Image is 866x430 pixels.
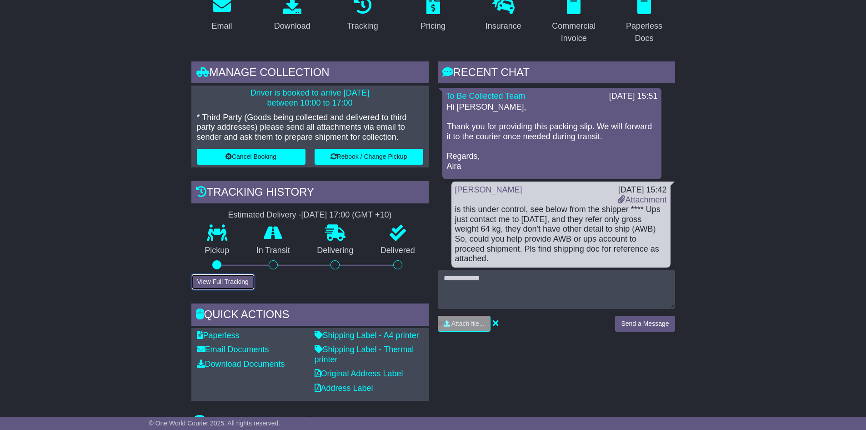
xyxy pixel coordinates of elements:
[609,91,658,101] div: [DATE] 15:51
[486,20,521,32] div: Insurance
[618,195,666,204] a: Attachment
[197,331,240,340] a: Paperless
[304,246,367,256] p: Delivering
[191,274,255,290] button: View Full Tracking
[274,20,310,32] div: Download
[618,185,666,195] div: [DATE] 15:42
[438,61,675,86] div: RECENT CHAT
[191,304,429,328] div: Quick Actions
[347,20,378,32] div: Tracking
[149,420,280,427] span: © One World Courier 2025. All rights reserved.
[315,345,414,364] a: Shipping Label - Thermal printer
[197,88,423,108] p: Driver is booked to arrive [DATE] between 10:00 to 17:00
[315,331,419,340] a: Shipping Label - A4 printer
[197,359,285,369] a: Download Documents
[191,61,429,86] div: Manage collection
[315,384,373,393] a: Address Label
[191,181,429,206] div: Tracking history
[455,185,522,194] a: [PERSON_NAME]
[301,210,392,220] div: [DATE] 17:00 (GMT +10)
[197,113,423,142] p: * Third Party (Goods being collected and delivered to third party addresses) please send all atta...
[620,20,669,45] div: Paperless Docs
[549,20,599,45] div: Commercial Invoice
[447,102,657,171] p: Hi [PERSON_NAME], Thank you for providing this packing slip. We will forward it to the courier on...
[197,149,305,165] button: Cancel Booking
[315,369,403,378] a: Original Address Label
[455,205,667,264] div: is this under control, see below from the shipper **** Ups just contact me to [DATE], and they re...
[211,20,232,32] div: Email
[197,345,269,354] a: Email Documents
[315,149,423,165] button: Rebook / Change Pickup
[420,20,446,32] div: Pricing
[191,210,429,220] div: Estimated Delivery -
[367,246,429,256] p: Delivered
[446,91,526,101] a: To Be Collected Team
[191,246,243,256] p: Pickup
[615,316,675,332] button: Send a Message
[243,246,304,256] p: In Transit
